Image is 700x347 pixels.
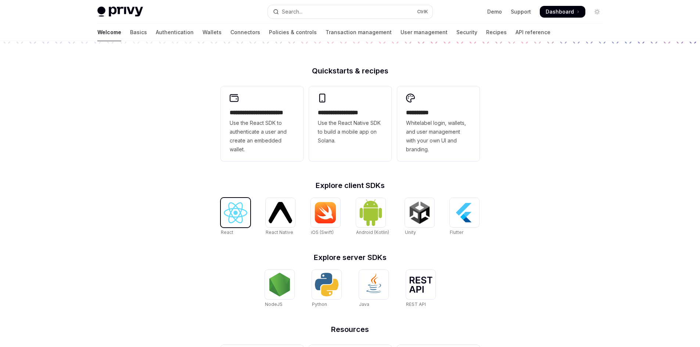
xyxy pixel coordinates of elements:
img: REST API [409,276,432,293]
span: Android (Kotlin) [356,229,389,235]
span: Flutter [450,229,463,235]
span: NodeJS [265,301,283,307]
img: React Native [269,202,292,223]
a: JavaJava [359,270,388,308]
a: Demo [487,8,502,15]
button: Open search [268,5,432,18]
img: Unity [408,201,431,224]
span: Ctrl K [417,9,428,15]
span: React Native [266,229,293,235]
span: iOS (Swift) [311,229,334,235]
img: React [224,202,247,223]
a: Security [456,24,477,41]
a: API reference [516,24,550,41]
img: Flutter [453,201,476,224]
a: Wallets [202,24,222,41]
a: **** *****Whitelabel login, wallets, and user management with your own UI and branding. [397,86,480,161]
h2: Explore client SDKs [221,182,480,189]
span: Java [359,301,369,307]
h2: Explore server SDKs [221,254,480,261]
a: iOS (Swift)iOS (Swift) [311,198,340,236]
span: Dashboard [546,8,574,15]
a: PythonPython [312,270,341,308]
div: Search... [282,7,302,16]
a: Recipes [486,24,507,41]
span: Python [312,301,327,307]
img: light logo [97,7,143,17]
span: REST API [406,301,426,307]
a: **** **** **** ***Use the React Native SDK to build a mobile app on Solana. [309,86,391,161]
a: Android (Kotlin)Android (Kotlin) [356,198,389,236]
a: FlutterFlutter [450,198,479,236]
span: React [221,229,233,235]
h2: Quickstarts & recipes [221,67,480,75]
a: ReactReact [221,198,250,236]
a: Policies & controls [269,24,317,41]
span: Use the React SDK to authenticate a user and create an embedded wallet. [230,119,294,154]
a: Connectors [230,24,260,41]
img: Java [362,273,385,296]
img: iOS (Swift) [314,202,337,224]
a: React NativeReact Native [266,198,295,236]
a: Transaction management [326,24,392,41]
h2: Resources [221,326,480,333]
button: Toggle dark mode [591,6,603,18]
img: Python [315,273,338,296]
img: NodeJS [268,273,291,296]
a: Basics [130,24,147,41]
img: Android (Kotlin) [359,199,383,226]
a: UnityUnity [405,198,434,236]
span: Unity [405,229,416,235]
span: Whitelabel login, wallets, and user management with your own UI and branding. [406,119,471,154]
a: Authentication [156,24,194,41]
span: Use the React Native SDK to build a mobile app on Solana. [318,119,383,145]
a: Support [511,8,531,15]
a: Dashboard [540,6,585,18]
a: REST APIREST API [406,270,435,308]
a: User management [401,24,448,41]
a: NodeJSNodeJS [265,270,294,308]
a: Welcome [97,24,121,41]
